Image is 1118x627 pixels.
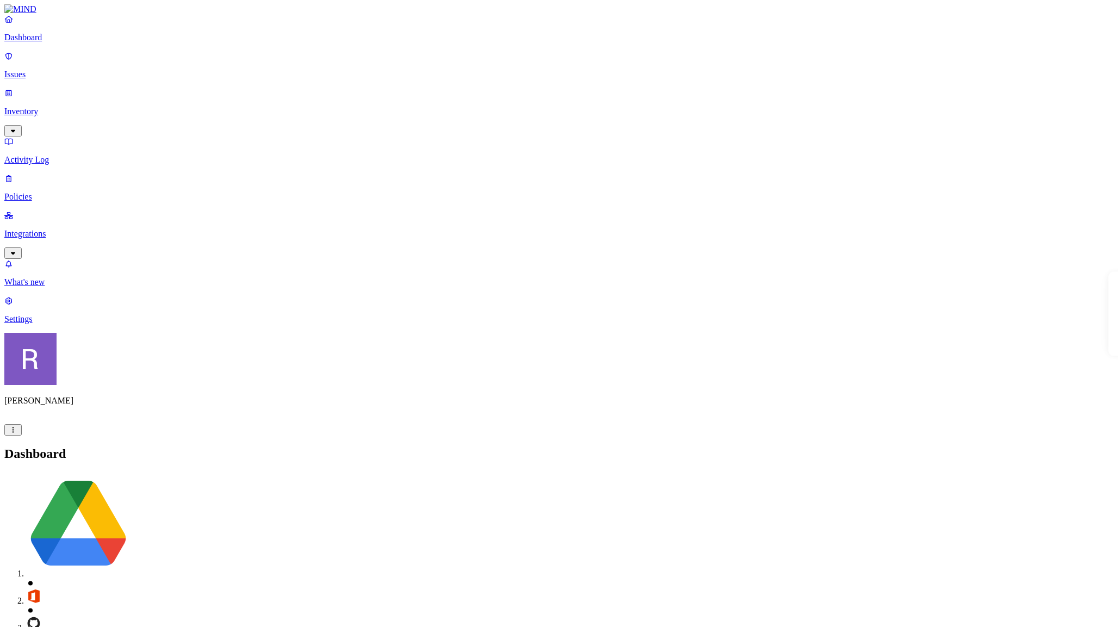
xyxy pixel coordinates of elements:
[4,173,1114,202] a: Policies
[4,14,1114,42] a: Dashboard
[4,51,1114,79] a: Issues
[4,4,36,14] img: MIND
[4,296,1114,324] a: Settings
[4,136,1114,165] a: Activity Log
[4,396,1114,406] p: [PERSON_NAME]
[26,588,41,604] img: svg%3e
[4,446,1114,461] h2: Dashboard
[4,277,1114,287] p: What's new
[4,314,1114,324] p: Settings
[4,4,1114,14] a: MIND
[4,107,1114,116] p: Inventory
[4,333,57,385] img: Rich Thompson
[26,472,131,576] img: svg%3e
[4,88,1114,135] a: Inventory
[4,210,1114,257] a: Integrations
[4,70,1114,79] p: Issues
[4,155,1114,165] p: Activity Log
[4,192,1114,202] p: Policies
[4,33,1114,42] p: Dashboard
[4,229,1114,239] p: Integrations
[4,259,1114,287] a: What's new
